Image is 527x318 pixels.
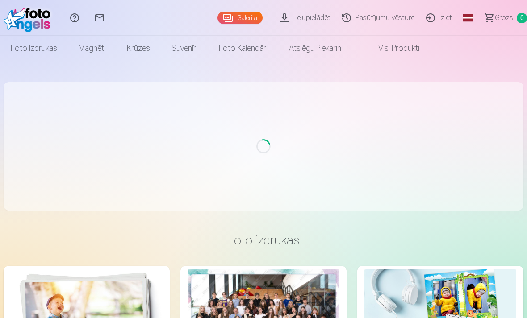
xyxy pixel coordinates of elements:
[68,36,116,61] a: Magnēti
[4,4,55,32] img: /fa1
[217,12,263,24] a: Galerija
[161,36,208,61] a: Suvenīri
[353,36,430,61] a: Visi produkti
[495,12,513,23] span: Grozs
[11,232,516,248] h3: Foto izdrukas
[208,36,278,61] a: Foto kalendāri
[517,13,527,23] span: 0
[116,36,161,61] a: Krūzes
[278,36,353,61] a: Atslēgu piekariņi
